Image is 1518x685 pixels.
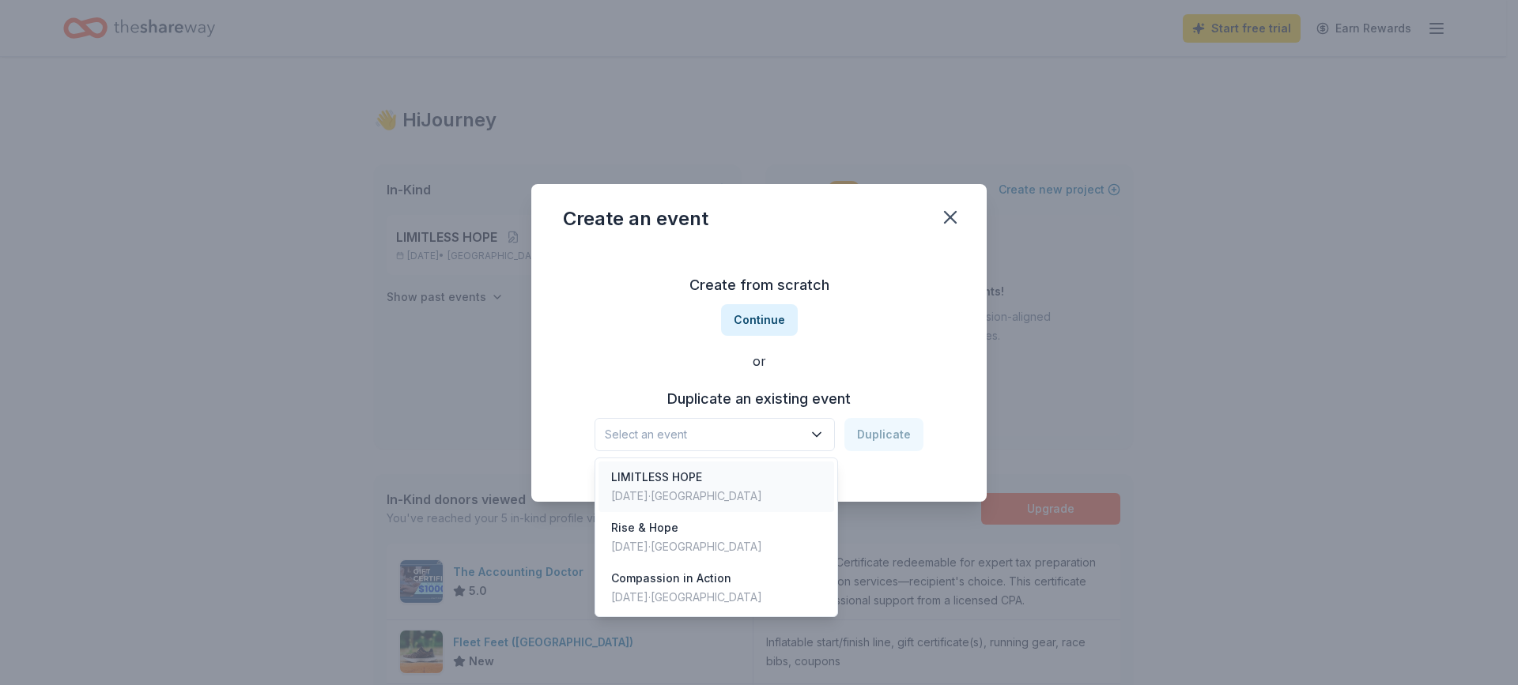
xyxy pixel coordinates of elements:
[611,537,762,556] div: [DATE] · [GEOGRAPHIC_DATA]
[611,588,762,607] div: [DATE] · [GEOGRAPHIC_DATA]
[611,487,762,506] div: [DATE] · [GEOGRAPHIC_DATA]
[595,457,838,617] div: Select an event
[605,425,802,444] span: Select an event
[611,569,762,588] div: Compassion in Action
[611,468,762,487] div: LIMITLESS HOPE
[595,418,835,451] button: Select an event
[611,518,762,537] div: Rise & Hope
